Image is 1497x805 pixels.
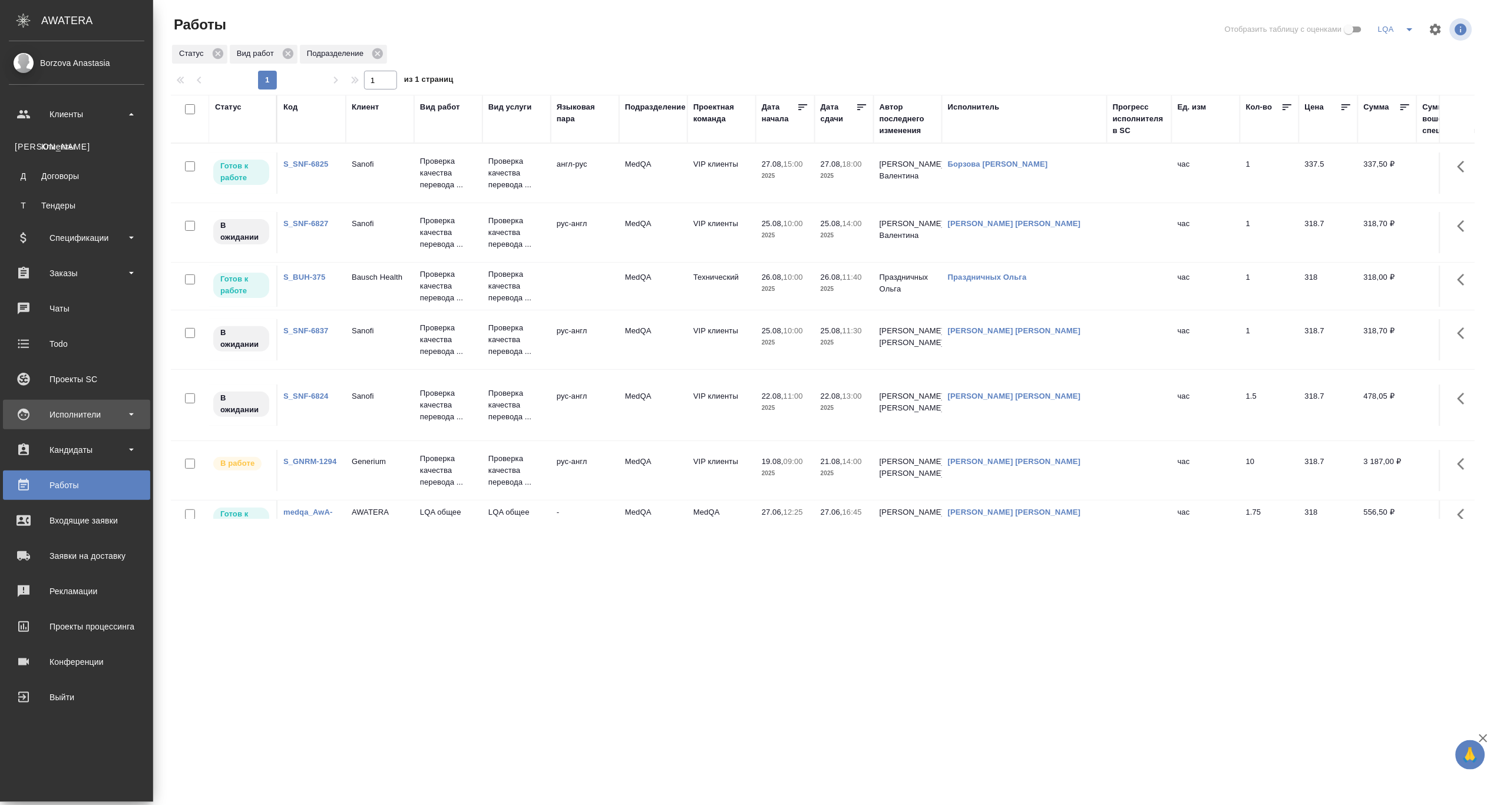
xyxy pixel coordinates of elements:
[420,101,460,113] div: Вид работ
[212,271,270,299] div: Исполнитель может приступить к работе
[220,160,262,184] p: Готов к работе
[220,220,262,243] p: В ожидании
[1178,101,1207,113] div: Ед. изм
[1299,212,1358,253] td: 318.7
[551,385,619,426] td: рус-англ
[948,457,1081,466] a: [PERSON_NAME] [PERSON_NAME]
[762,518,809,530] p: 2025
[551,450,619,491] td: рус-англ
[488,101,532,113] div: Вид услуги
[619,212,688,253] td: MedQA
[784,508,803,516] p: 12:25
[821,508,842,516] p: 27.06,
[1172,212,1240,253] td: час
[488,155,545,191] p: Проверка качества перевода ...
[9,582,144,600] div: Рекламации
[9,264,144,282] div: Заказы
[821,101,856,125] div: Дата сдачи
[9,300,144,317] div: Чаты
[842,273,862,281] p: 11:40
[9,229,144,247] div: Спецификации
[15,170,138,182] div: Договоры
[1358,153,1417,194] td: 337,50 ₽
[488,215,545,250] p: Проверка качества перевода ...
[1240,153,1299,194] td: 1
[420,453,477,488] p: Проверка качества перевода ...
[230,45,298,64] div: Вид работ
[619,385,688,426] td: MedQA
[874,450,942,491] td: [PERSON_NAME] [PERSON_NAME]
[9,618,144,635] div: Проекты процессинга
[1358,319,1417,360] td: 318,70 ₽
[821,326,842,335] p: 25.08,
[1172,501,1240,542] td: час
[821,468,868,479] p: 2025
[1172,266,1240,307] td: час
[41,9,153,32] div: AWATERA
[784,457,803,466] p: 09:00
[948,508,1081,516] a: [PERSON_NAME] [PERSON_NAME]
[9,194,144,217] a: ТТендеры
[283,101,298,113] div: Код
[874,266,942,307] td: Праздничных Ольга
[1172,385,1240,426] td: час
[212,218,270,246] div: Исполнитель назначен, приступать к работе пока рано
[1450,450,1479,478] button: Здесь прячутся важные кнопки
[880,101,936,137] div: Автор последнего изменения
[488,387,545,423] p: Проверка качества перевода ...
[3,294,150,323] a: Чаты
[784,160,803,168] p: 15:00
[842,219,862,228] p: 14:00
[420,322,477,357] p: Проверка качества перевода ...
[688,385,756,426] td: VIP клиенты
[3,647,150,677] a: Конференции
[948,160,1048,168] a: Борзова [PERSON_NAME]
[842,160,862,168] p: 18:00
[352,218,408,230] p: Sanofi
[1450,153,1479,181] button: Здесь прячутся важные кнопки
[874,385,942,426] td: [PERSON_NAME] [PERSON_NAME]
[283,326,329,335] a: S_SNF-6837
[688,266,756,307] td: Технический
[1305,101,1324,113] div: Цена
[3,329,150,359] a: Todo
[1358,501,1417,542] td: 556,50 ₽
[1172,319,1240,360] td: час
[874,501,942,542] td: [PERSON_NAME] [PERSON_NAME]
[352,390,408,402] p: Sanofi
[1450,319,1479,347] button: Здесь прячутся важные кнопки
[1299,450,1358,491] td: 318.7
[762,230,809,241] p: 2025
[821,392,842,400] p: 22.08,
[625,101,686,113] div: Подразделение
[821,283,868,295] p: 2025
[1450,501,1479,529] button: Здесь прячутся важные кнопки
[1113,101,1166,137] div: Прогресс исполнителя в SC
[9,135,144,158] a: [PERSON_NAME]Клиенты
[488,506,545,518] p: LQA общее
[551,319,619,360] td: рус-англ
[948,101,1000,113] div: Исполнитель
[619,319,688,360] td: MedQA
[688,450,756,491] td: VIP клиенты
[283,508,333,528] a: medqa_AwA-1770
[693,101,750,125] div: Проектная команда
[9,476,144,494] div: Работы
[688,501,756,542] td: MedQA
[9,370,144,388] div: Проекты SC
[1450,18,1475,41] span: Посмотреть информацию
[9,547,144,565] div: Заявки на доставку
[1450,266,1479,294] button: Здесь прячутся важные кнопки
[1246,101,1273,113] div: Кол-во
[551,153,619,194] td: англ-рус
[283,219,329,228] a: S_SNF-6827
[9,406,144,423] div: Исполнители
[212,456,270,472] div: Исполнитель выполняет работу
[1172,153,1240,194] td: час
[842,457,862,466] p: 14:00
[1450,212,1479,240] button: Здесь прячутся важные кнопки
[9,164,144,188] a: ДДоговоры
[619,266,688,307] td: MedQA
[874,212,942,253] td: [PERSON_NAME] Валентина
[9,688,144,706] div: Выйти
